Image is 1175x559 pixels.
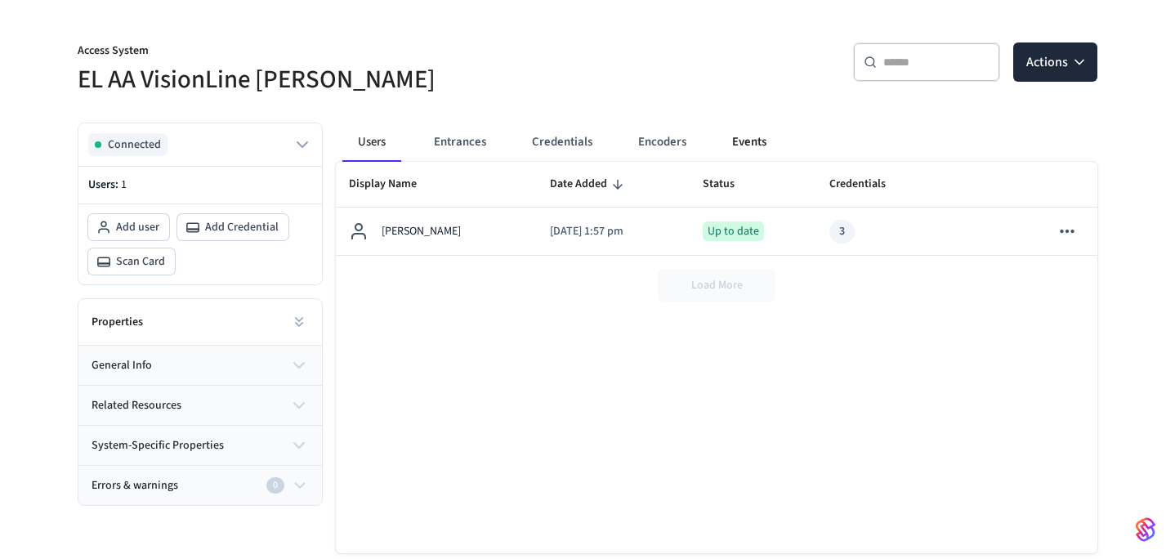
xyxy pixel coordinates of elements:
[550,172,628,197] span: Date Added
[92,437,224,454] span: system-specific properties
[266,477,284,494] div: 0
[92,477,178,494] span: Errors & warnings
[78,426,322,465] button: system-specific properties
[78,386,322,425] button: related resources
[177,214,288,240] button: Add Credential
[336,162,1097,256] table: sticky table
[78,466,322,505] button: Errors & warnings0
[1136,517,1155,543] img: SeamLogoGradient.69752ec5.svg
[116,219,159,235] span: Add user
[108,136,161,153] span: Connected
[1013,42,1097,82] button: Actions
[382,223,461,240] p: [PERSON_NAME]
[116,253,165,270] span: Scan Card
[88,214,169,240] button: Add user
[121,177,127,193] span: 1
[519,123,605,162] button: Credentials
[88,177,312,194] p: Users:
[550,223,676,240] p: [DATE] 1:57 pm
[88,248,175,275] button: Scan Card
[92,314,143,330] h2: Properties
[88,133,312,156] button: Connected
[92,357,152,374] span: general info
[78,42,578,63] p: Access System
[349,172,438,197] span: Display Name
[625,123,699,162] button: Encoders
[92,397,181,414] span: related resources
[342,123,401,162] button: Users
[421,123,499,162] button: Entrances
[703,172,756,197] span: Status
[839,223,845,240] div: 3
[78,346,322,385] button: general info
[78,63,578,96] h5: EL AA VisionLine [PERSON_NAME]
[703,221,764,241] div: Up to date
[829,172,907,197] span: Credentials
[719,123,780,162] button: Events
[205,219,279,235] span: Add Credential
